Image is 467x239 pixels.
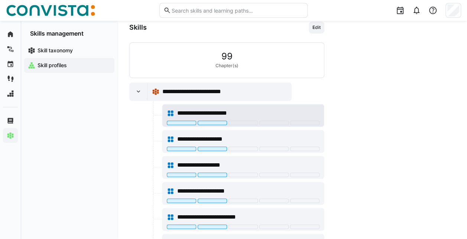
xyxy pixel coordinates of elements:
h3: Skills [129,23,147,32]
input: Search skills and learning paths… [171,7,304,14]
span: Edit [312,24,321,30]
span: 99 [221,52,233,61]
span: Chapter(s) [215,63,239,69]
button: Edit [309,22,324,33]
